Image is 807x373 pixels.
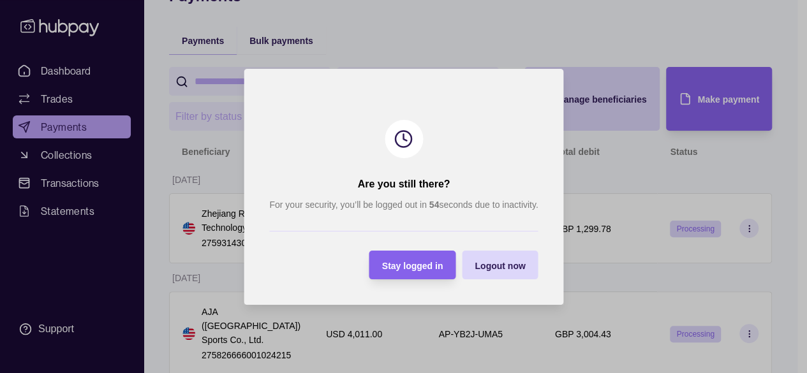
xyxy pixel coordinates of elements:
[381,260,443,270] span: Stay logged in
[475,260,525,270] span: Logout now
[462,251,538,279] button: Logout now
[269,198,538,212] p: For your security, you’ll be logged out in seconds due to inactivity.
[429,200,439,210] strong: 54
[369,251,455,279] button: Stay logged in
[357,177,450,191] h2: Are you still there?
